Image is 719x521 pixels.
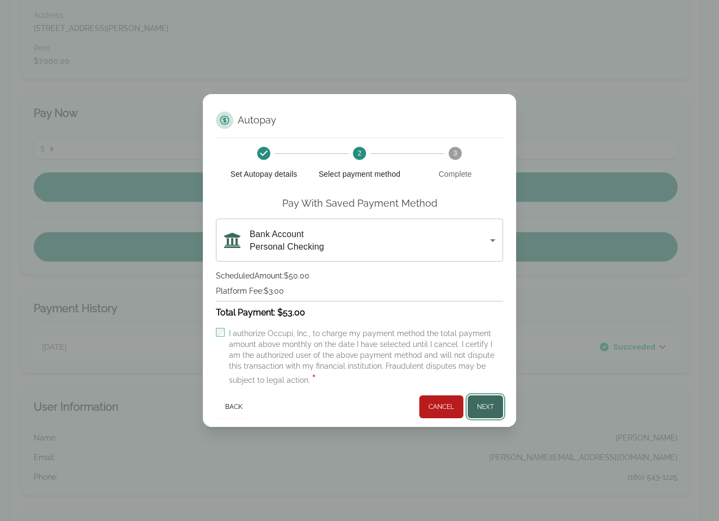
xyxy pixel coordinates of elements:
[216,270,503,281] h4: Scheduled Amount: $50.00
[316,169,403,179] span: Select payment method
[250,228,324,240] span: Bank Account
[216,286,503,296] h4: Platform Fee: $3.00
[282,197,437,210] h2: Pay With Saved Payment Method
[454,150,457,157] text: 3
[238,114,276,127] h2: Autopay
[216,306,503,319] h3: Total Payment: $53.00
[419,395,463,418] button: Cancel
[216,395,252,418] button: Back
[468,395,503,418] button: Next
[250,240,324,253] span: Personal Checking
[412,169,499,179] span: Complete
[229,328,503,387] div: I authorize Occupi, Inc., to charge my payment method the total payment amount above monthly on t...
[220,169,307,179] span: Set Autopay details
[358,150,362,157] text: 2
